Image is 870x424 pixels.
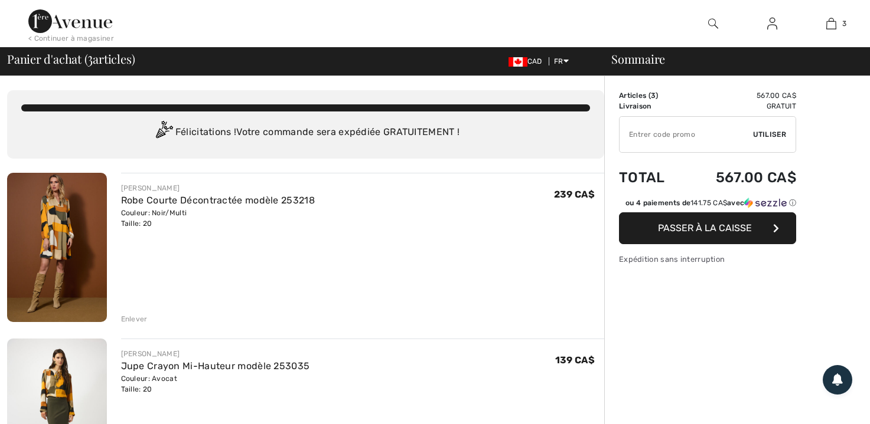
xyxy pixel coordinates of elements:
[620,117,753,152] input: Code promo
[619,254,796,265] div: Expédition sans interruption
[28,9,112,33] img: 1ère Avenue
[21,121,590,144] div: Félicitations ! Votre commande sera expédiée GRATUITEMENT !
[7,53,135,65] span: Panier d'achat ( articles)
[7,173,107,322] img: Robe Courte Décontractée modèle 253218
[658,222,752,234] span: Passer à la caisse
[690,199,727,207] span: 141.75 CA$
[28,33,114,44] div: < Continuer à magasiner
[683,90,796,101] td: 567.00 CA$
[509,57,527,67] img: Canadian Dollar
[555,354,595,366] span: 139 CA$
[121,195,315,206] a: Robe Courte Décontractée modèle 253218
[121,183,315,193] div: [PERSON_NAME]
[619,212,796,244] button: Passer à la caisse
[554,189,595,200] span: 239 CA$
[619,157,683,198] td: Total
[554,57,569,65] span: FR
[87,50,93,65] span: 3
[597,53,863,65] div: Sommaire
[826,17,836,31] img: Mon panier
[842,18,846,29] span: 3
[683,157,796,198] td: 567.00 CA$
[758,17,787,31] a: Se connecter
[509,57,547,65] span: CAD
[651,91,656,100] span: 3
[708,17,718,31] img: recherche
[121,373,310,395] div: Couleur: Avocat Taille: 20
[767,17,777,31] img: Mes infos
[619,90,683,101] td: Articles ( )
[121,314,148,324] div: Enlever
[121,208,315,229] div: Couleur: Noir/Multi Taille: 20
[152,121,175,144] img: Congratulation2.svg
[753,129,786,140] span: Utiliser
[121,360,310,372] a: Jupe Crayon Mi-Hauteur modèle 253035
[625,198,796,208] div: ou 4 paiements de avec
[683,101,796,111] td: Gratuit
[744,198,787,208] img: Sezzle
[121,349,310,359] div: [PERSON_NAME]
[802,17,860,31] a: 3
[619,101,683,111] td: Livraison
[619,198,796,212] div: ou 4 paiements de141.75 CA$avecSezzle Cliquez pour en savoir plus sur Sezzle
